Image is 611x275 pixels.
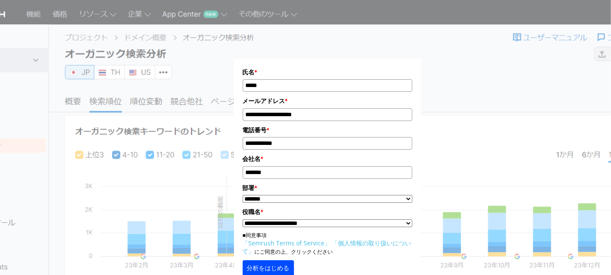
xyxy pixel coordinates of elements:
[243,231,412,256] p: ■同意事項 にご同意の上、クリックください
[243,207,412,217] label: 役職名
[243,96,412,106] label: メールアドレス
[243,154,412,164] label: 会社名
[243,239,331,247] a: 「Semrush Terms of Service」
[243,67,412,77] label: 氏名
[243,239,411,255] a: 「個人情報の取り扱いについて」
[243,183,412,193] label: 部署
[243,125,412,135] label: 電話番号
